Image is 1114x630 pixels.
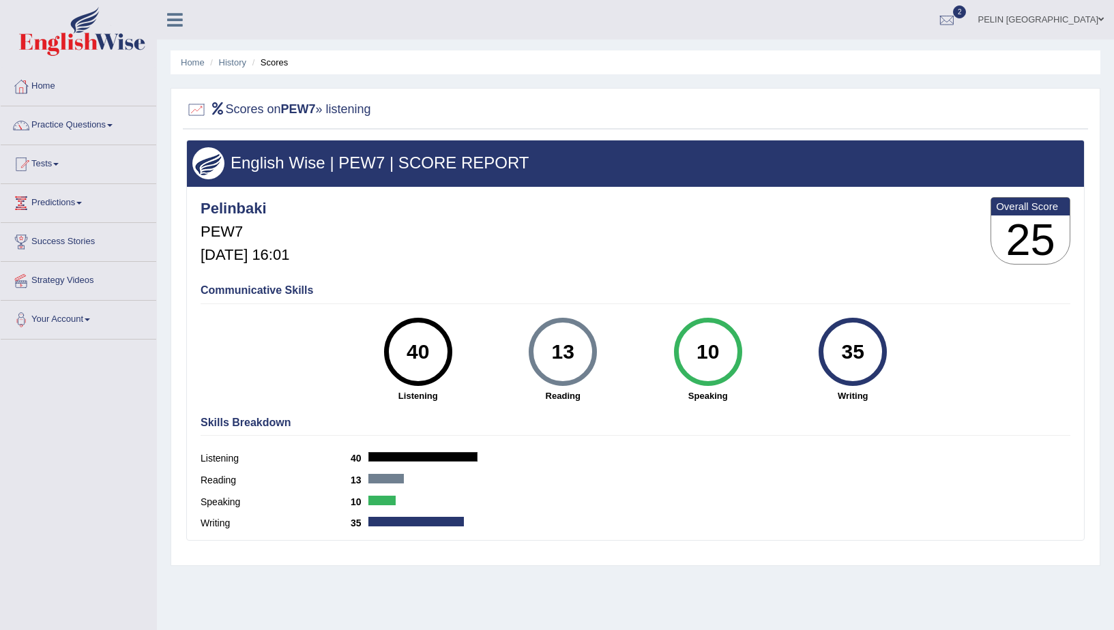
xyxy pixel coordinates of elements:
[953,5,967,18] span: 2
[643,389,774,402] strong: Speaking
[351,517,368,528] b: 35
[249,56,289,69] li: Scores
[1,301,156,335] a: Your Account
[201,473,351,487] label: Reading
[1,262,156,296] a: Strategy Videos
[201,284,1070,297] h4: Communicative Skills
[991,215,1070,265] h3: 25
[828,323,878,380] div: 35
[186,100,371,120] h2: Scores on » listening
[996,200,1065,212] b: Overall Score
[1,184,156,218] a: Predictions
[201,451,351,466] label: Listening
[351,453,368,464] b: 40
[201,200,289,217] h4: Pelinbaki
[201,224,289,240] h5: PEW7
[281,102,316,116] b: PEW7
[1,106,156,140] a: Practice Questions
[201,495,351,509] label: Speaking
[393,323,443,380] div: 40
[192,147,224,179] img: wings.png
[787,389,919,402] strong: Writing
[1,145,156,179] a: Tests
[181,57,205,67] a: Home
[353,389,484,402] strong: Listening
[1,67,156,102] a: Home
[192,154,1079,172] h3: English Wise | PEW7 | SCORE REPORT
[1,223,156,257] a: Success Stories
[683,323,733,380] div: 10
[497,389,629,402] strong: Reading
[351,496,368,507] b: 10
[201,247,289,263] h5: [DATE] 16:01
[351,475,368,485] b: 13
[201,417,1070,429] h4: Skills Breakdown
[219,57,246,67] a: History
[538,323,588,380] div: 13
[201,516,351,530] label: Writing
